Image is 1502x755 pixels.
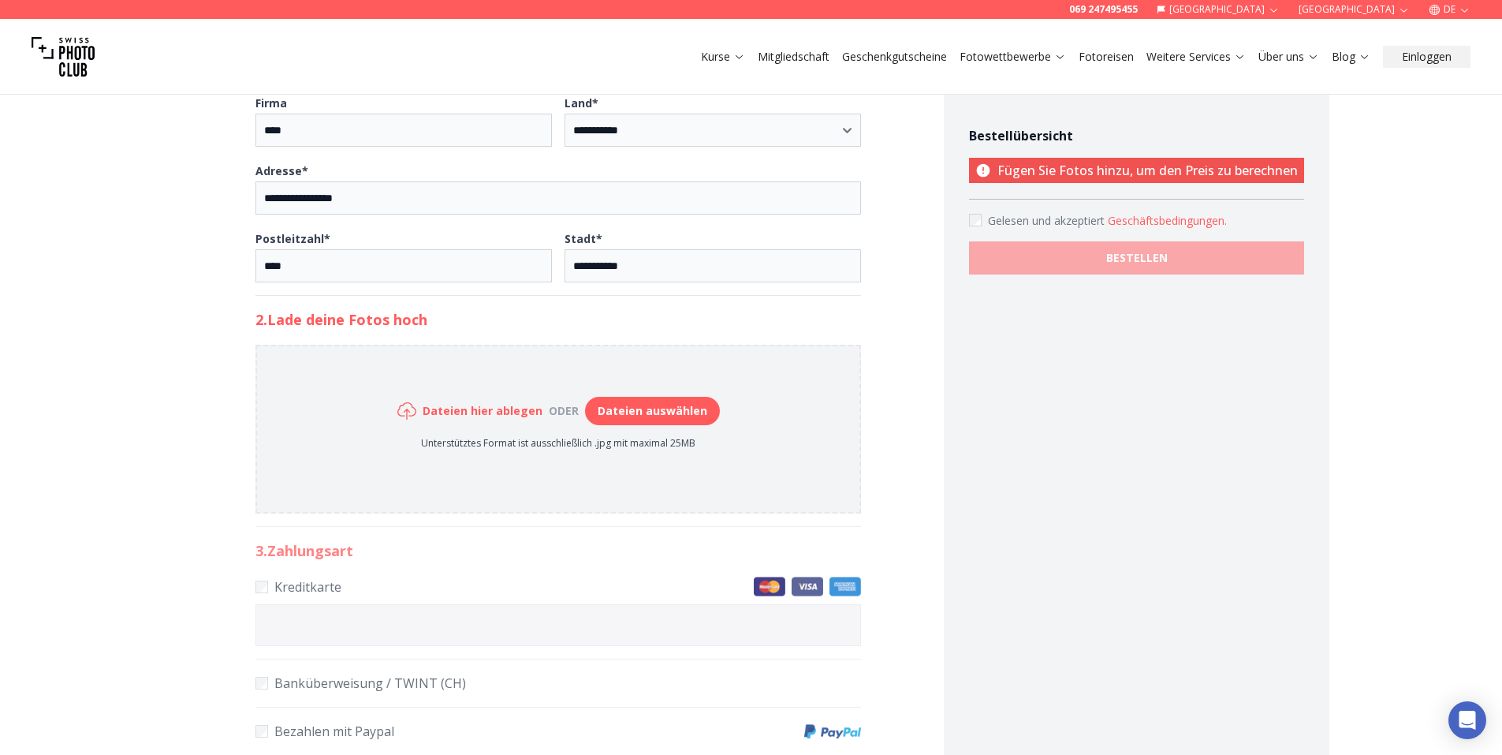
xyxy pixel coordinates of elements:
b: Land * [565,95,598,110]
input: Stadt* [565,249,861,282]
button: Fotowettbewerbe [953,46,1072,68]
a: Fotoreisen [1079,49,1134,65]
select: Land* [565,114,861,147]
h4: Bestellübersicht [969,126,1304,145]
button: Über uns [1252,46,1325,68]
input: Adresse* [255,181,861,215]
b: Firma [255,95,287,110]
a: Mitgliedschaft [758,49,829,65]
input: Postleitzahl* [255,249,552,282]
h2: 2. Lade deine Fotos hoch [255,308,861,331]
button: Weitere Services [1140,46,1252,68]
b: BESTELLEN [1106,250,1168,266]
a: Über uns [1258,49,1319,65]
button: Geschenkgutscheine [836,46,953,68]
button: Kurse [695,46,751,68]
a: Weitere Services [1146,49,1246,65]
button: Dateien auswählen [585,397,720,425]
h6: Dateien hier ablegen [423,403,542,419]
img: Swiss photo club [32,25,95,88]
div: oder [542,403,585,419]
b: Adresse * [255,163,308,178]
div: Open Intercom Messenger [1448,701,1486,739]
a: Fotowettbewerbe [960,49,1066,65]
button: BESTELLEN [969,241,1304,275]
button: Fotoreisen [1072,46,1140,68]
input: Accept terms [969,214,982,226]
b: Postleitzahl * [255,231,330,246]
span: Gelesen und akzeptiert [988,213,1108,228]
button: Accept termsGelesen und akzeptiert [1108,213,1227,229]
input: Firma [255,114,552,147]
a: Blog [1332,49,1370,65]
b: Stadt * [565,231,602,246]
p: Fügen Sie Fotos hinzu, um den Preis zu berechnen [969,158,1304,183]
button: Blog [1325,46,1377,68]
a: Kurse [701,49,745,65]
a: 069 247495455 [1069,3,1138,16]
button: Mitgliedschaft [751,46,836,68]
a: Geschenkgutscheine [842,49,947,65]
p: Unterstütztes Format ist ausschließlich .jpg mit maximal 25MB [397,437,720,450]
button: Einloggen [1383,46,1470,68]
